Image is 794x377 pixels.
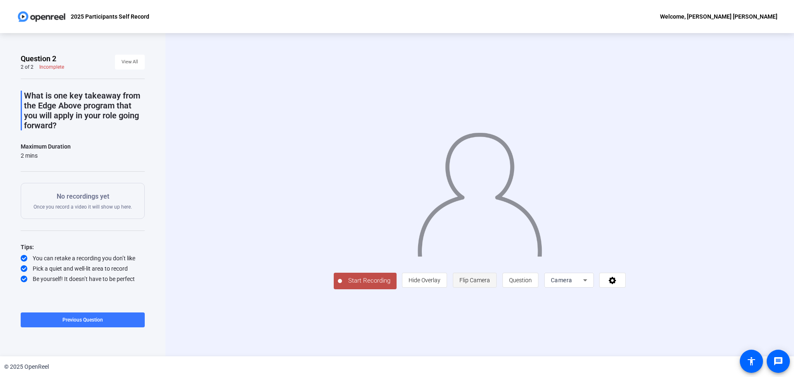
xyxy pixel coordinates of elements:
[33,192,132,210] div: Once you record a video it will show up here.
[746,356,756,366] mat-icon: accessibility
[21,151,71,160] div: 2 mins
[21,264,145,273] div: Pick a quiet and well-lit area to record
[24,91,145,130] p: What is one key takeaway from the Edge Above program that you will apply in your role going forward?
[21,275,145,283] div: Be yourself! It doesn’t have to be perfect
[409,277,440,283] span: Hide Overlay
[453,273,497,288] button: Flip Camera
[122,56,138,68] span: View All
[71,12,149,22] p: 2025 Participants Self Record
[39,64,64,70] div: Incomplete
[660,12,777,22] div: Welcome, [PERSON_NAME] [PERSON_NAME]
[334,273,397,289] button: Start Recording
[21,64,33,70] div: 2 of 2
[773,356,783,366] mat-icon: message
[502,273,538,288] button: Question
[4,363,49,371] div: © 2025 OpenReel
[551,277,572,283] span: Camera
[62,317,103,323] span: Previous Question
[21,312,145,327] button: Previous Question
[509,277,532,283] span: Question
[416,125,543,257] img: overlay
[21,242,145,252] div: Tips:
[115,55,145,70] button: View All
[33,192,132,202] p: No recordings yet
[21,54,56,64] span: Question 2
[17,8,67,25] img: OpenReel logo
[21,142,71,151] div: Maximum Duration
[342,276,397,286] span: Start Recording
[402,273,447,288] button: Hide Overlay
[21,254,145,262] div: You can retake a recording you don’t like
[459,277,490,283] span: Flip Camera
